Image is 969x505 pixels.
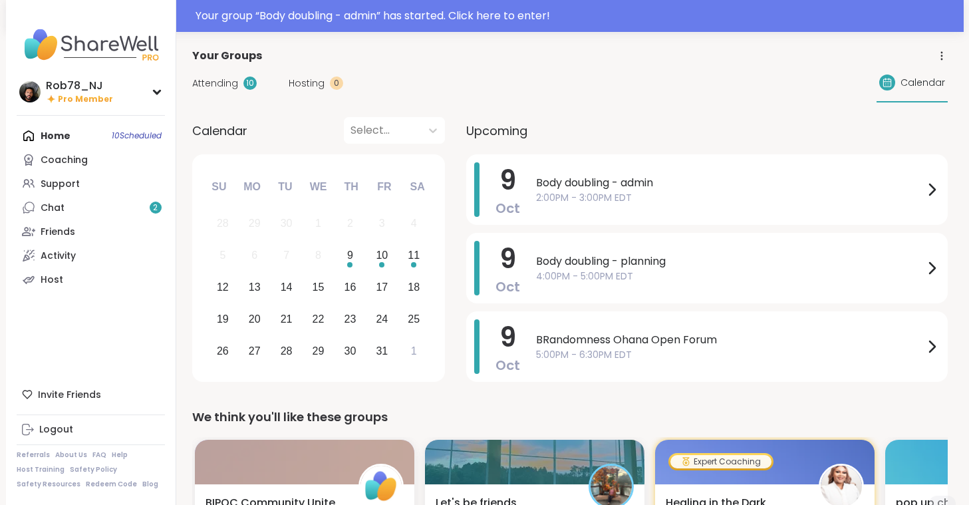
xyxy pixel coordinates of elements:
[303,172,333,202] div: We
[536,348,924,362] span: 5:00PM - 6:30PM EDT
[240,242,269,270] div: Not available Monday, October 6th, 2025
[336,273,364,302] div: Choose Thursday, October 16th, 2025
[400,210,428,238] div: Not available Saturday, October 4th, 2025
[272,242,301,270] div: Not available Tuesday, October 7th, 2025
[495,277,520,296] span: Oct
[92,450,106,460] a: FAQ
[313,278,325,296] div: 15
[17,21,165,68] img: ShareWell Nav Logo
[400,273,428,302] div: Choose Saturday, October 18th, 2025
[283,246,289,264] div: 7
[17,383,165,407] div: Invite Friends
[281,214,293,232] div: 30
[217,278,229,296] div: 12
[240,273,269,302] div: Choose Monday, October 13th, 2025
[281,278,293,296] div: 14
[240,337,269,365] div: Choose Monday, October 27th, 2025
[112,450,128,460] a: Help
[408,246,420,264] div: 11
[41,226,75,239] div: Friends
[237,172,267,202] div: Mo
[495,356,520,375] span: Oct
[142,480,158,489] a: Blog
[402,172,432,202] div: Sa
[304,242,333,270] div: Not available Wednesday, October 8th, 2025
[192,122,247,140] span: Calendar
[17,148,165,172] a: Coaching
[209,273,237,302] div: Choose Sunday, October 12th, 2025
[41,250,76,263] div: Activity
[70,465,117,474] a: Safety Policy
[336,242,364,270] div: Choose Thursday, October 9th, 2025
[217,342,229,360] div: 26
[379,214,385,232] div: 3
[370,172,399,202] div: Fr
[243,77,257,90] div: 10
[192,408,948,426] div: We think you'll like these groups
[411,214,417,232] div: 4
[219,246,225,264] div: 5
[17,418,165,442] a: Logout
[192,77,238,90] span: Attending
[345,310,356,328] div: 23
[41,202,65,215] div: Chat
[17,450,50,460] a: Referrals
[376,278,388,296] div: 17
[368,273,396,302] div: Choose Friday, October 17th, 2025
[209,242,237,270] div: Not available Sunday, October 5th, 2025
[41,154,88,167] div: Coaching
[499,240,516,277] span: 9
[304,273,333,302] div: Choose Wednesday, October 15th, 2025
[17,465,65,474] a: Host Training
[19,81,41,102] img: Rob78_NJ
[368,210,396,238] div: Not available Friday, October 3rd, 2025
[345,278,356,296] div: 16
[400,242,428,270] div: Choose Saturday, October 11th, 2025
[313,310,325,328] div: 22
[368,242,396,270] div: Choose Friday, October 10th, 2025
[499,319,516,356] span: 9
[376,246,388,264] div: 10
[17,480,80,489] a: Safety Resources
[249,214,261,232] div: 29
[272,305,301,333] div: Choose Tuesday, October 21st, 2025
[86,480,137,489] a: Redeem Code
[17,267,165,291] a: Host
[204,172,233,202] div: Su
[39,423,73,436] div: Logout
[313,342,325,360] div: 29
[315,214,321,232] div: 1
[368,337,396,365] div: Choose Friday, October 31st, 2025
[336,305,364,333] div: Choose Thursday, October 23rd, 2025
[368,305,396,333] div: Choose Friday, October 24th, 2025
[217,310,229,328] div: 19
[281,342,293,360] div: 28
[240,305,269,333] div: Choose Monday, October 20th, 2025
[304,210,333,238] div: Not available Wednesday, October 1st, 2025
[41,273,63,287] div: Host
[17,172,165,196] a: Support
[251,246,257,264] div: 6
[411,342,417,360] div: 1
[499,162,516,199] span: 9
[336,337,364,365] div: Choose Thursday, October 30th, 2025
[46,79,113,93] div: Rob78_NJ
[58,94,113,105] span: Pro Member
[400,337,428,365] div: Choose Saturday, November 1st, 2025
[271,172,300,202] div: Tu
[315,246,321,264] div: 8
[466,122,527,140] span: Upcoming
[249,278,261,296] div: 13
[196,8,956,24] div: Your group “ Body doubling - admin ” has started. Click here to enter!
[17,244,165,267] a: Activity
[207,208,430,367] div: month 2025-10
[272,337,301,365] div: Choose Tuesday, October 28th, 2025
[41,178,80,191] div: Support
[304,305,333,333] div: Choose Wednesday, October 22nd, 2025
[217,214,229,232] div: 28
[272,210,301,238] div: Not available Tuesday, September 30th, 2025
[536,191,924,205] span: 2:00PM - 3:00PM EDT
[304,337,333,365] div: Choose Wednesday, October 29th, 2025
[345,342,356,360] div: 30
[192,48,262,64] span: Your Groups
